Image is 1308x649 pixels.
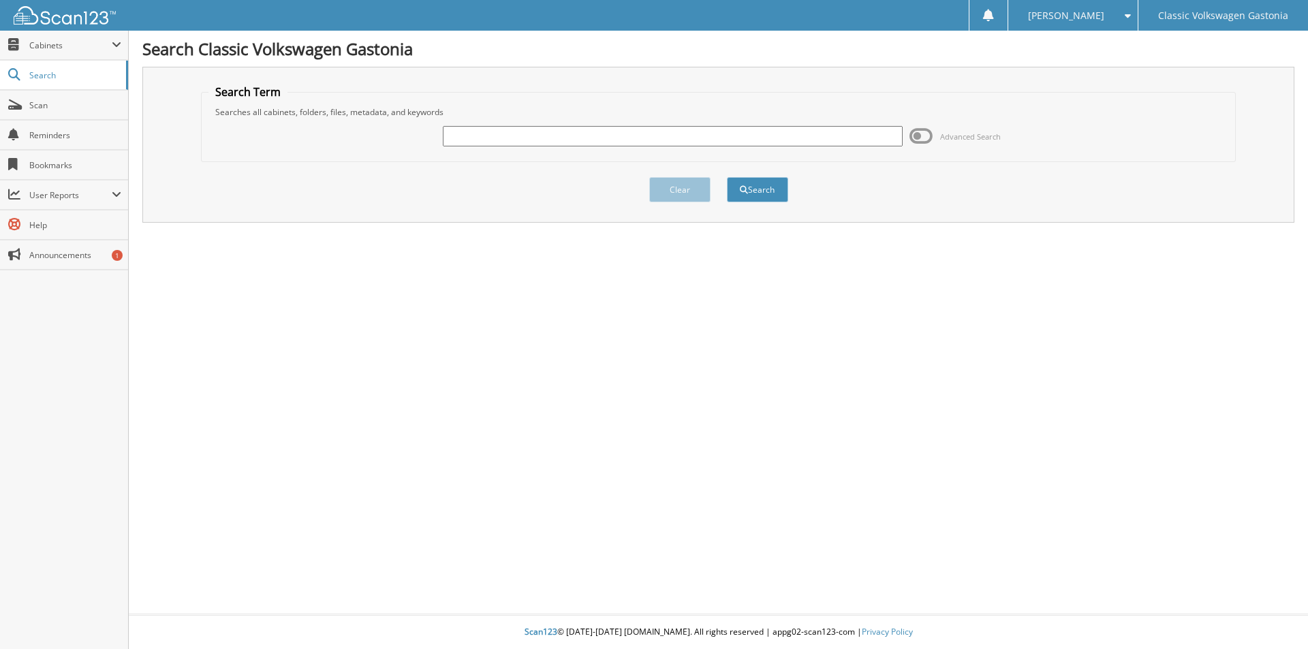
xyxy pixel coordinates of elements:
[29,99,121,111] span: Scan
[29,69,119,81] span: Search
[29,39,112,51] span: Cabinets
[862,626,913,637] a: Privacy Policy
[940,131,1001,142] span: Advanced Search
[1158,12,1288,20] span: Classic Volkswagen Gastonia
[208,106,1229,118] div: Searches all cabinets, folders, files, metadata, and keywords
[29,189,112,201] span: User Reports
[14,6,116,25] img: scan123-logo-white.svg
[112,250,123,261] div: 1
[208,84,287,99] legend: Search Term
[29,249,121,261] span: Announcements
[727,177,788,202] button: Search
[525,626,557,637] span: Scan123
[29,129,121,141] span: Reminders
[29,219,121,231] span: Help
[649,177,711,202] button: Clear
[1240,584,1308,649] iframe: Chat Widget
[142,37,1294,60] h1: Search Classic Volkswagen Gastonia
[1028,12,1104,20] span: [PERSON_NAME]
[129,616,1308,649] div: © [DATE]-[DATE] [DOMAIN_NAME]. All rights reserved | appg02-scan123-com |
[29,159,121,171] span: Bookmarks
